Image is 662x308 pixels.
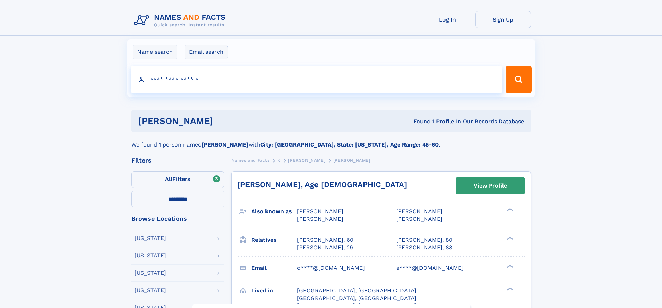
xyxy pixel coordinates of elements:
[131,132,531,149] div: We found 1 person named with .
[134,235,166,241] div: [US_STATE]
[333,158,370,163] span: [PERSON_NAME]
[396,236,452,244] a: [PERSON_NAME], 80
[131,171,224,188] label: Filters
[185,45,228,59] label: Email search
[251,285,297,297] h3: Lived in
[134,288,166,293] div: [US_STATE]
[231,156,270,165] a: Names and Facts
[165,176,172,182] span: All
[297,208,343,215] span: [PERSON_NAME]
[277,156,280,165] a: K
[131,157,224,164] div: Filters
[505,264,514,268] div: ❯
[297,216,343,222] span: [PERSON_NAME]
[505,236,514,240] div: ❯
[138,117,313,125] h1: [PERSON_NAME]
[313,118,524,125] div: Found 1 Profile In Our Records Database
[131,216,224,222] div: Browse Locations
[297,295,416,301] span: [GEOGRAPHIC_DATA], [GEOGRAPHIC_DATA]
[131,11,231,30] img: Logo Names and Facts
[134,253,166,258] div: [US_STATE]
[396,216,442,222] span: [PERSON_NAME]
[277,158,280,163] span: K
[474,178,507,194] div: View Profile
[297,236,353,244] a: [PERSON_NAME], 60
[134,270,166,276] div: [US_STATE]
[297,244,353,251] a: [PERSON_NAME], 29
[505,208,514,212] div: ❯
[456,177,525,194] a: View Profile
[506,66,531,93] button: Search Button
[131,66,503,93] input: search input
[420,11,475,28] a: Log In
[202,141,248,148] b: [PERSON_NAME]
[251,262,297,274] h3: Email
[237,180,407,189] a: [PERSON_NAME], Age [DEMOGRAPHIC_DATA]
[260,141,439,148] b: City: [GEOGRAPHIC_DATA], State: [US_STATE], Age Range: 45-60
[297,287,416,294] span: [GEOGRAPHIC_DATA], [GEOGRAPHIC_DATA]
[133,45,177,59] label: Name search
[505,286,514,291] div: ❯
[475,11,531,28] a: Sign Up
[251,234,297,246] h3: Relatives
[288,158,325,163] span: [PERSON_NAME]
[251,206,297,217] h3: Also known as
[396,208,442,215] span: [PERSON_NAME]
[288,156,325,165] a: [PERSON_NAME]
[396,244,452,251] a: [PERSON_NAME], 88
